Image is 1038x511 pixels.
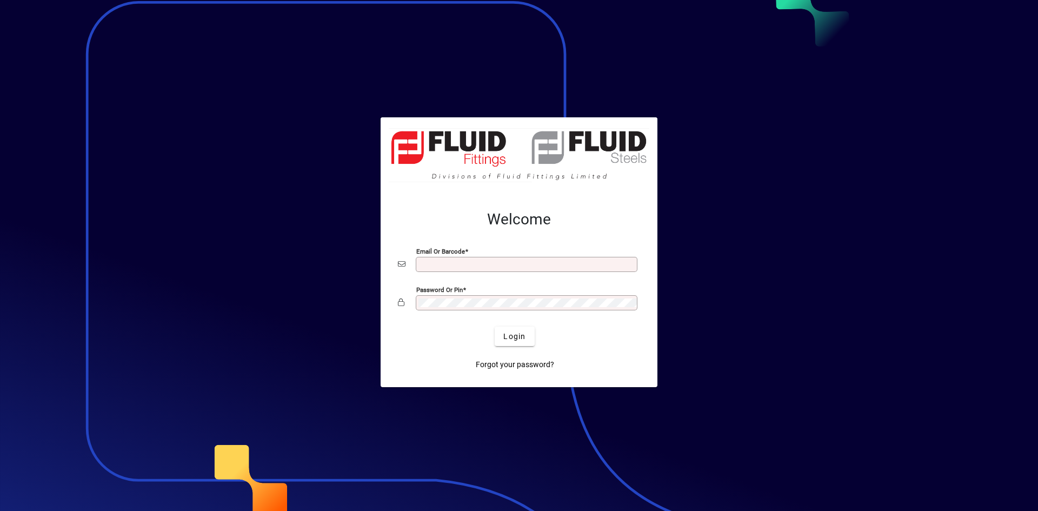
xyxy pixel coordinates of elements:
[416,286,463,294] mat-label: Password or Pin
[503,331,525,342] span: Login
[476,359,554,370] span: Forgot your password?
[416,248,465,255] mat-label: Email or Barcode
[398,210,640,229] h2: Welcome
[471,355,558,374] a: Forgot your password?
[495,327,534,346] button: Login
